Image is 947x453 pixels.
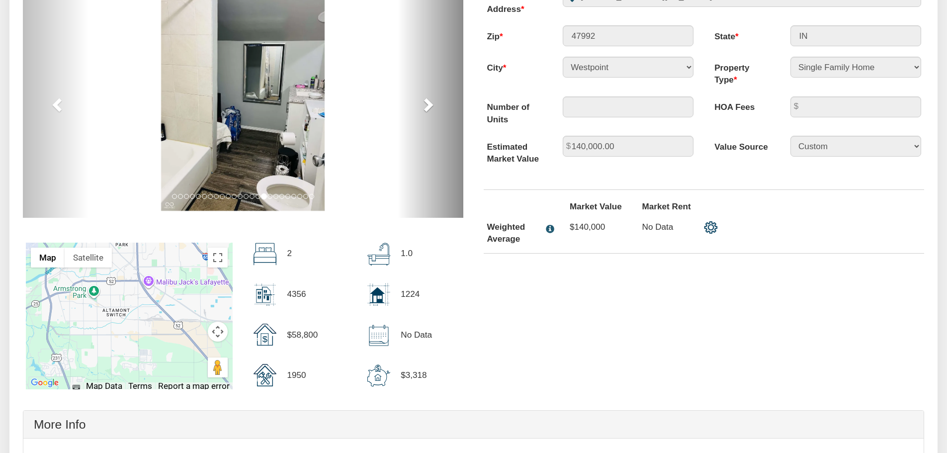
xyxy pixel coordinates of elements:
button: Map camera controls [208,322,228,342]
div: Weighted Average [487,221,541,245]
button: Toggle fullscreen view [208,248,228,268]
label: Zip [476,25,552,42]
img: beds.svg [254,243,277,266]
p: $140,000 [570,221,621,233]
a: Report a map error [158,381,230,391]
button: Map Data [86,382,122,389]
label: Number of Units [476,96,552,125]
img: bath.svg [367,243,391,266]
img: sold_date.svg [367,324,391,347]
button: Show street map [31,248,65,268]
p: 2 [287,243,292,265]
img: down_payment.svg [367,364,391,387]
p: 1950 [287,364,306,386]
label: City [476,57,552,74]
p: 1224 [401,283,420,305]
label: Value Source [704,136,780,153]
button: Show satellite imagery [65,248,112,268]
p: $3,318 [401,364,427,386]
label: State [704,25,780,42]
p: No Data [401,324,432,346]
img: Google [28,376,61,389]
p: 4356 [287,283,306,305]
button: Keyboard shortcuts [73,382,80,389]
p: 1.0 [401,243,413,265]
p: $58,800 [287,324,318,346]
img: year_built.svg [254,364,277,386]
img: home_size.svg [367,283,391,306]
label: Market Rent [632,200,704,212]
img: sold_price.svg [254,324,277,346]
img: settings.png [704,221,718,235]
h4: More Info [34,418,913,431]
label: Market Value [559,200,632,212]
p: No Data [642,221,694,233]
img: lot_size.svg [254,283,277,306]
label: Property Type [704,57,780,86]
label: Estimated Market Value [476,136,552,165]
a: Terms (opens in new tab) [128,381,152,391]
button: Drag Pegman onto the map to open Street View [208,358,228,377]
label: HOA Fees [704,96,780,113]
a: Open this area in Google Maps (opens a new window) [28,376,61,389]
